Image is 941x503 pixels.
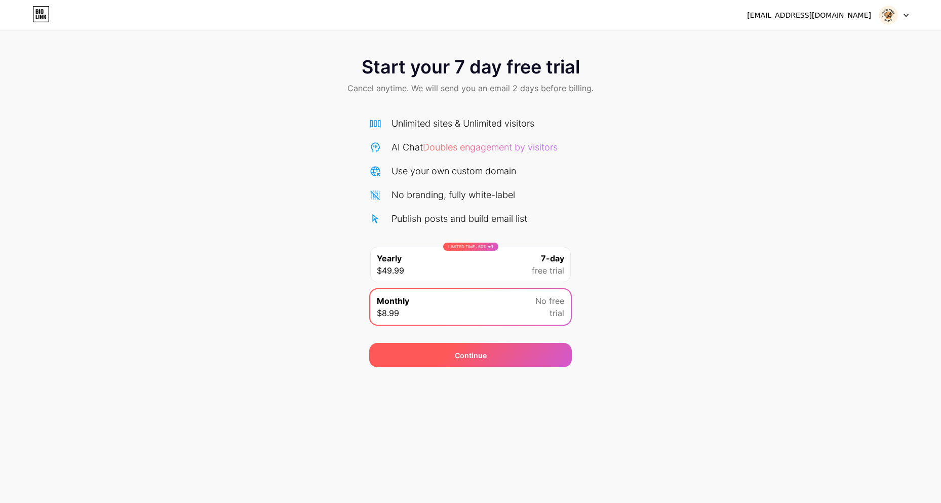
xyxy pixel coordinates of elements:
[377,264,404,277] span: $49.99
[391,212,527,225] div: Publish posts and build email list
[550,307,564,319] span: trial
[541,252,564,264] span: 7-day
[377,295,409,307] span: Monthly
[747,10,871,21] div: [EMAIL_ADDRESS][DOMAIN_NAME]
[391,140,558,154] div: AI Chat
[532,264,564,277] span: free trial
[879,6,898,25] img: fetchfindsdaily
[362,57,580,77] span: Start your 7 day free trial
[443,243,498,251] div: LIMITED TIME : 50% off
[391,117,534,130] div: Unlimited sites & Unlimited visitors
[391,164,516,178] div: Use your own custom domain
[535,295,564,307] span: No free
[377,252,402,264] span: Yearly
[391,188,515,202] div: No branding, fully white-label
[423,142,558,152] span: Doubles engagement by visitors
[347,82,594,94] span: Cancel anytime. We will send you an email 2 days before billing.
[455,350,487,361] span: Continue
[377,307,399,319] span: $8.99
